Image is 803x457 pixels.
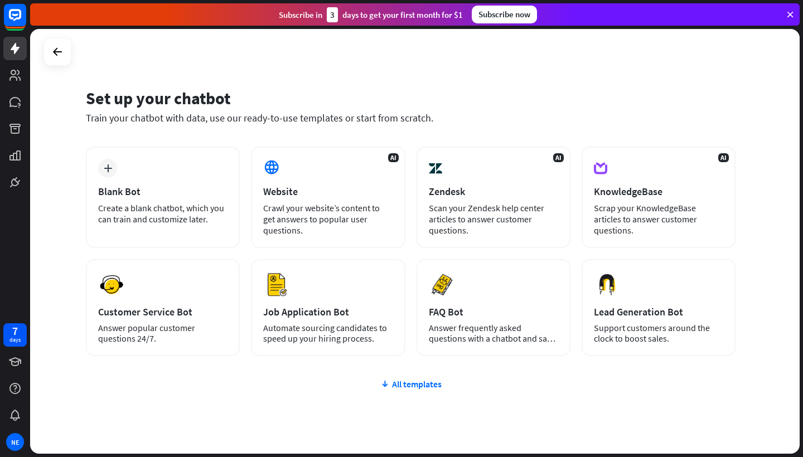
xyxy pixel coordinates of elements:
div: 3 [327,7,338,22]
div: Set up your chatbot [86,87,736,109]
div: Create a blank chatbot, which you can train and customize later. [98,202,228,225]
div: Answer popular customer questions 24/7. [98,323,228,344]
div: 7 [12,326,18,336]
div: Answer frequently asked questions with a chatbot and save your time. [429,323,558,344]
div: Scan your Zendesk help center articles to answer customer questions. [429,202,558,236]
div: Website [263,185,393,198]
div: Train your chatbot with data, use our ready-to-use templates or start from scratch. [86,111,736,124]
span: AI [388,153,399,162]
div: Crawl your website’s content to get answers to popular user questions. [263,202,393,236]
div: KnowledgeBase [594,185,723,198]
div: Subscribe now [472,6,537,23]
span: AI [553,153,564,162]
div: All templates [86,378,736,390]
div: Support customers around the clock to boost sales. [594,323,723,344]
div: NE [6,433,24,451]
div: Automate sourcing candidates to speed up your hiring process. [263,323,393,344]
div: Job Application Bot [263,305,393,318]
a: 7 days [3,323,27,347]
div: days [9,336,21,344]
div: Customer Service Bot [98,305,228,318]
div: Lead Generation Bot [594,305,723,318]
div: Blank Bot [98,185,228,198]
div: Subscribe in days to get your first month for $1 [279,7,463,22]
div: Scrap your KnowledgeBase articles to answer customer questions. [594,202,723,236]
div: Zendesk [429,185,558,198]
span: AI [718,153,729,162]
i: plus [104,164,112,172]
div: FAQ Bot [429,305,558,318]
